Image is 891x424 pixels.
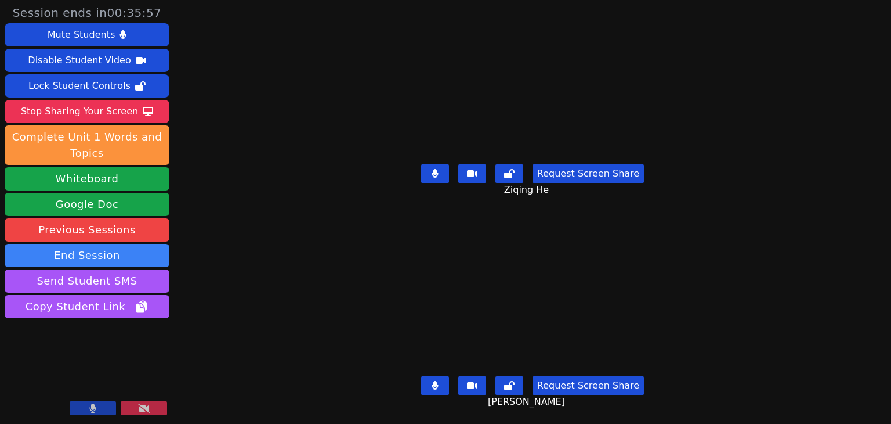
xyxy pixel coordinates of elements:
div: Lock Student Controls [28,77,131,95]
button: Send Student SMS [5,270,169,293]
button: Disable Student Video [5,49,169,72]
button: Request Screen Share [533,376,644,395]
button: Lock Student Controls [5,74,169,98]
button: Complete Unit 1 Words and Topics [5,125,169,165]
button: Request Screen Share [533,164,644,183]
span: Copy Student Link [26,299,148,315]
a: Previous Sessions [5,218,169,242]
div: Disable Student Video [28,51,131,70]
button: End Session [5,244,169,267]
button: Copy Student Link [5,295,169,318]
div: Mute Students [48,26,115,44]
button: Stop Sharing Your Screen [5,100,169,123]
time: 00:35:57 [107,6,162,20]
div: Stop Sharing Your Screen [21,102,138,121]
span: Ziqing He [504,183,552,197]
span: [PERSON_NAME] [488,395,568,409]
span: Session ends in [13,5,162,21]
button: Whiteboard [5,167,169,191]
button: Mute Students [5,23,169,46]
a: Google Doc [5,193,169,216]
